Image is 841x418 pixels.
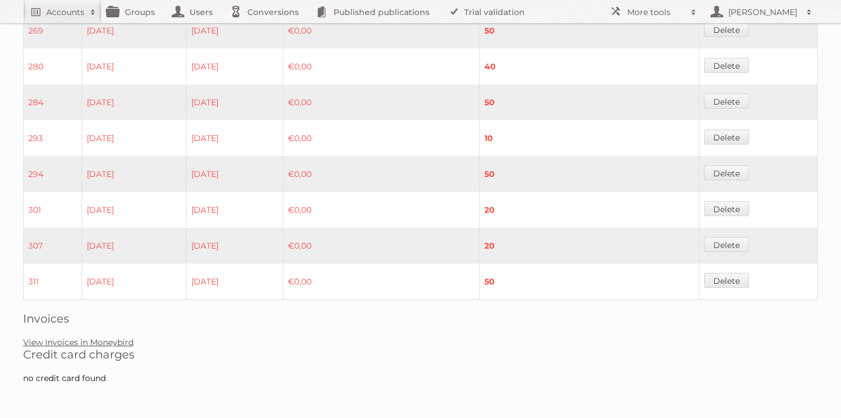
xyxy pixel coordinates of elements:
[187,49,283,84] td: [DATE]
[82,120,187,156] td: [DATE]
[484,169,495,179] strong: 50
[283,156,480,192] td: €0,00
[24,228,82,264] td: 307
[24,192,82,228] td: 301
[725,6,801,18] h2: [PERSON_NAME]
[704,94,749,109] a: Delete
[24,13,82,49] td: 269
[283,192,480,228] td: €0,00
[704,273,749,288] a: Delete
[484,241,495,251] strong: 20
[484,97,495,108] strong: 50
[283,264,480,300] td: €0,00
[627,6,685,18] h2: More tools
[484,205,495,215] strong: 20
[82,84,187,120] td: [DATE]
[704,22,749,37] a: Delete
[484,133,493,143] strong: 10
[283,120,480,156] td: €0,00
[283,13,480,49] td: €0,00
[704,201,749,216] a: Delete
[23,312,818,325] h2: Invoices
[24,84,82,120] td: 284
[187,120,283,156] td: [DATE]
[187,156,283,192] td: [DATE]
[24,120,82,156] td: 293
[187,228,283,264] td: [DATE]
[82,13,187,49] td: [DATE]
[283,49,480,84] td: €0,00
[24,264,82,300] td: 311
[24,156,82,192] td: 294
[82,228,187,264] td: [DATE]
[23,337,134,347] a: View Invoices in Moneybird
[187,84,283,120] td: [DATE]
[82,264,187,300] td: [DATE]
[46,6,84,18] h2: Accounts
[484,61,496,72] strong: 40
[82,156,187,192] td: [DATE]
[484,276,495,287] strong: 50
[82,192,187,228] td: [DATE]
[484,25,495,36] strong: 50
[187,13,283,49] td: [DATE]
[82,49,187,84] td: [DATE]
[24,49,82,84] td: 280
[283,84,480,120] td: €0,00
[704,130,749,145] a: Delete
[283,228,480,264] td: €0,00
[704,165,749,180] a: Delete
[187,192,283,228] td: [DATE]
[704,58,749,73] a: Delete
[704,237,749,252] a: Delete
[23,347,818,361] h2: Credit card charges
[187,264,283,300] td: [DATE]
